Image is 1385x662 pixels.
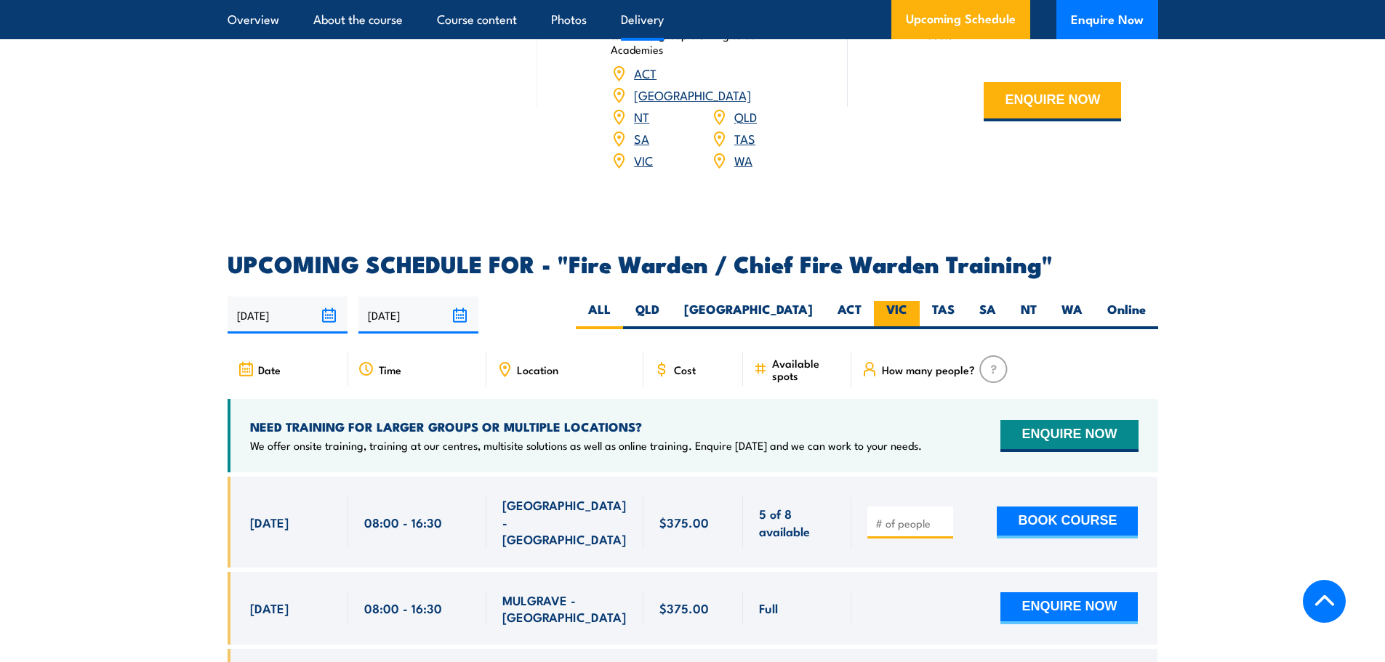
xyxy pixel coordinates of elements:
a: ACT [634,64,657,81]
input: To date [358,296,478,334]
span: 08:00 - 16:30 [364,514,442,530]
span: Time [379,363,401,376]
span: [GEOGRAPHIC_DATA] - [GEOGRAPHIC_DATA] [502,496,627,547]
span: Full [759,600,778,616]
a: NT [634,108,649,125]
a: TAS [734,129,755,147]
a: [GEOGRAPHIC_DATA] [634,86,751,103]
span: 08:00 - 16:30 [364,600,442,616]
label: WA [1049,301,1095,329]
span: Location [517,363,558,376]
span: 5 of 8 available [759,505,835,539]
button: ENQUIRE NOW [984,82,1121,121]
span: [DATE] [250,600,289,616]
label: SA [967,301,1008,329]
button: BOOK COURSE [997,506,1138,538]
label: NT [1008,301,1049,329]
label: [GEOGRAPHIC_DATA] [672,301,825,329]
span: $375.00 [659,600,709,616]
h2: UPCOMING SCHEDULE FOR - "Fire Warden / Chief Fire Warden Training" [228,253,1158,273]
span: Cost [674,363,696,376]
span: Date [258,363,281,376]
button: ENQUIRE NOW [1000,592,1138,624]
span: Available spots [772,357,841,382]
h4: NEED TRAINING FOR LARGER GROUPS OR MULTIPLE LOCATIONS? [250,419,922,435]
span: $375.00 [659,514,709,530]
span: MULGRAVE - [GEOGRAPHIC_DATA] [502,592,627,626]
span: How many people? [882,363,975,376]
button: ENQUIRE NOW [1000,420,1138,452]
label: QLD [623,301,672,329]
label: ALL [576,301,623,329]
a: WA [734,151,752,169]
a: SA [634,129,649,147]
input: From date [228,296,348,334]
input: # of people [875,516,948,530]
label: VIC [874,301,920,329]
a: QLD [734,108,757,125]
p: We offer onsite training, training at our centres, multisite solutions as well as online training... [250,438,922,453]
span: [DATE] [250,514,289,530]
a: VIC [634,151,653,169]
label: Online [1095,301,1158,329]
label: ACT [825,301,874,329]
label: TAS [920,301,967,329]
